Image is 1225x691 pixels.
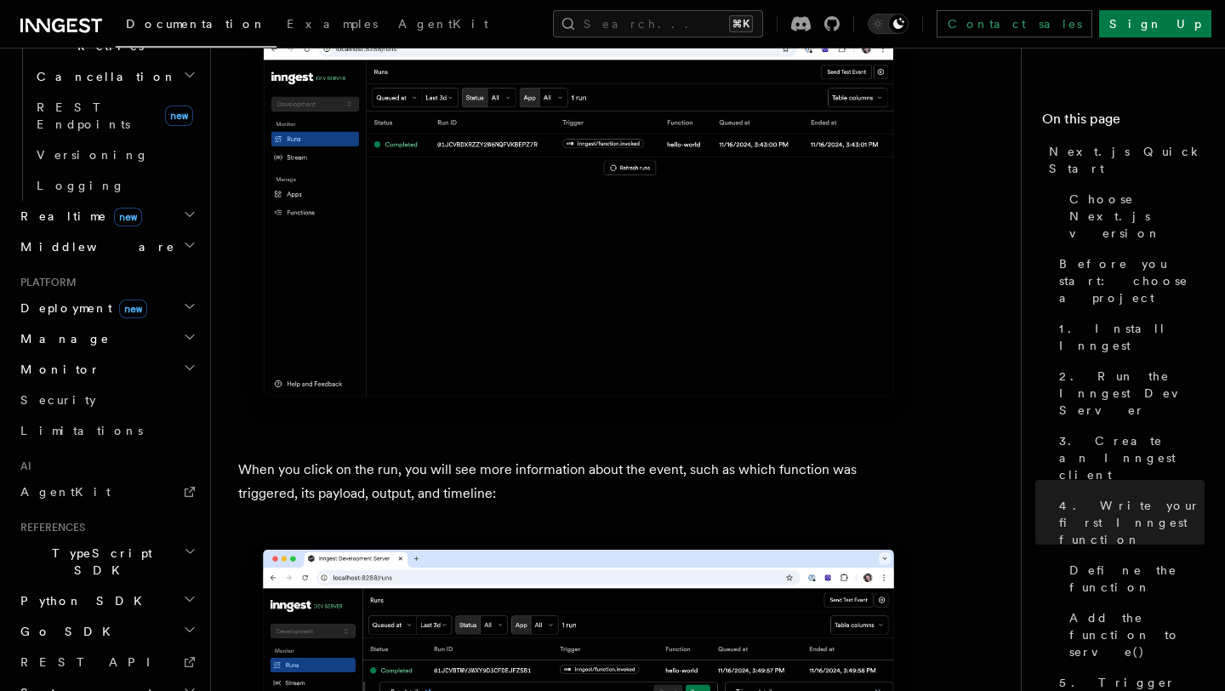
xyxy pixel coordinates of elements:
span: Middleware [14,238,175,255]
span: Choose Next.js version [1069,191,1205,242]
button: Deploymentnew [14,293,200,323]
button: Cancellation [30,61,200,92]
a: Add the function to serve() [1063,602,1205,667]
span: Manage [14,330,110,347]
a: Versioning [30,140,200,170]
span: Security [20,393,96,407]
span: Define the function [1069,562,1205,596]
button: TypeScript SDK [14,538,200,585]
span: REST API [20,655,165,669]
button: Middleware [14,231,200,262]
span: Realtime [14,208,142,225]
span: 3. Create an Inngest client [1059,432,1205,483]
span: Versioning [37,148,149,162]
a: AgentKit [14,477,200,507]
a: Choose Next.js version [1063,184,1205,248]
span: TypeScript SDK [14,545,184,579]
img: Inngest Dev Server web interface's runs tab with a single completed run displayed [238,3,919,431]
span: Go SDK [14,623,121,640]
kbd: ⌘K [729,15,753,32]
span: Limitations [20,424,143,437]
span: 2. Run the Inngest Dev Server [1059,368,1205,419]
span: Before you start: choose a project [1059,255,1205,306]
a: Limitations [14,415,200,446]
span: 4. Write your first Inngest function [1059,497,1205,548]
p: When you click on the run, you will see more information about the event, such as which function ... [238,458,919,505]
span: Python SDK [14,592,152,609]
span: AI [14,460,31,473]
span: Platform [14,276,77,289]
button: Monitor [14,354,200,385]
button: Realtimenew [14,201,200,231]
h4: On this page [1042,109,1205,136]
span: Examples [287,17,378,31]
span: AgentKit [398,17,488,31]
a: 3. Create an Inngest client [1052,425,1205,490]
a: AgentKit [388,5,499,46]
span: Monitor [14,361,100,378]
span: REST Endpoints [37,100,130,131]
span: new [119,300,147,318]
button: Manage [14,323,200,354]
a: Contact sales [937,10,1092,37]
a: Examples [276,5,388,46]
span: Next.js Quick Start [1049,143,1205,177]
button: Python SDK [14,585,200,616]
span: 1. Install Inngest [1059,320,1205,354]
a: Before you start: choose a project [1052,248,1205,313]
a: Documentation [116,5,276,48]
a: Sign Up [1099,10,1211,37]
a: REST Endpointsnew [30,92,200,140]
a: Security [14,385,200,415]
button: Toggle dark mode [868,14,909,34]
span: new [165,106,193,126]
a: Define the function [1063,555,1205,602]
a: 1. Install Inngest [1052,313,1205,361]
a: 4. Write your first Inngest function [1052,490,1205,555]
a: Logging [30,170,200,201]
a: Next.js Quick Start [1042,136,1205,184]
a: REST API [14,647,200,677]
span: Logging [37,179,125,192]
button: Go SDK [14,616,200,647]
span: AgentKit [20,485,111,499]
span: References [14,521,85,534]
a: 2. Run the Inngest Dev Server [1052,361,1205,425]
span: Documentation [126,17,266,31]
span: Deployment [14,300,147,317]
button: Search...⌘K [553,10,763,37]
span: Add the function to serve() [1069,609,1205,660]
span: new [114,208,142,226]
span: Cancellation [30,68,177,85]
